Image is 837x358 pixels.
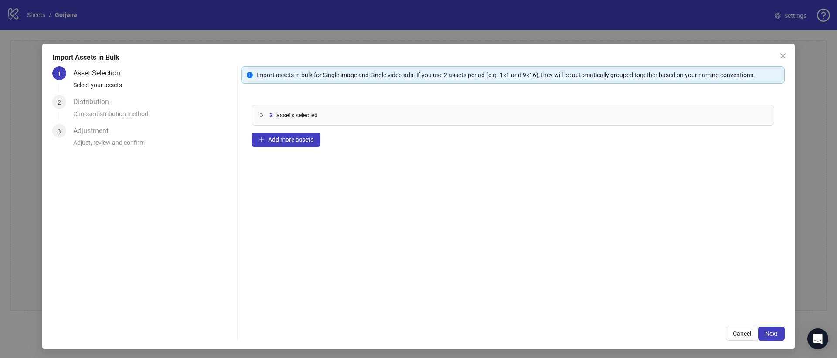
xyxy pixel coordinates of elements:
span: Cancel [733,330,751,337]
div: Import assets in bulk for Single image and Single video ads. If you use 2 assets per ad (e.g. 1x1... [256,70,779,80]
span: Add more assets [268,136,313,143]
span: assets selected [276,110,318,120]
div: Choose distribution method [73,109,234,124]
span: 2 [58,99,61,106]
button: Next [758,327,785,341]
button: Cancel [726,327,758,341]
div: Open Intercom Messenger [807,328,828,349]
span: Next [765,330,778,337]
button: Close [776,49,790,63]
div: Distribution [73,95,116,109]
div: Adjust, review and confirm [73,138,234,153]
span: 1 [58,70,61,77]
span: 3 [58,128,61,135]
span: close [779,52,786,59]
span: collapsed [259,113,264,118]
div: Import Assets in Bulk [52,52,785,63]
span: plus [259,136,265,143]
span: 3 [269,110,273,120]
div: 3assets selected [252,105,774,125]
div: Asset Selection [73,66,127,80]
div: Adjustment [73,124,116,138]
div: Select your assets [73,80,234,95]
span: info-circle [247,72,253,78]
button: Add more assets [252,133,320,147]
